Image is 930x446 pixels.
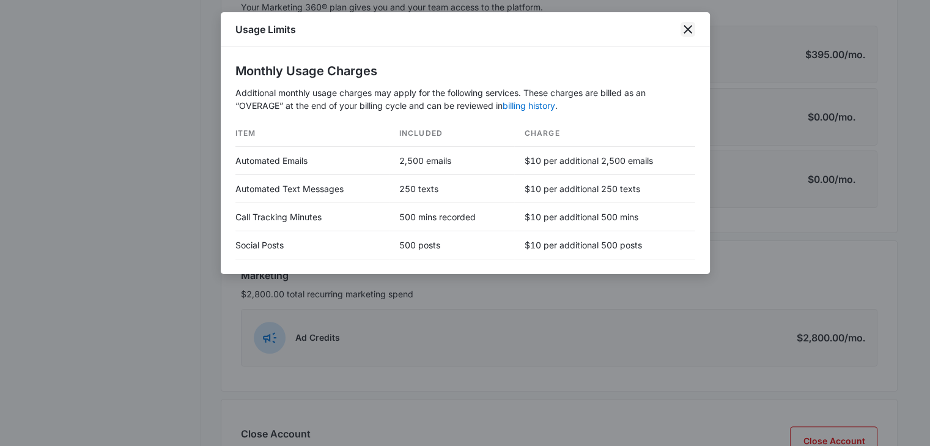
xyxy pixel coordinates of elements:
[235,86,695,112] p: Additional monthly usage charges may apply for the following services. These charges are billed a...
[514,203,695,231] td: $10 per additional 500 mins
[389,175,514,203] td: 250 texts
[235,22,296,37] h1: Usage Limits
[389,147,514,175] td: 2,500 emails
[389,231,514,259] td: 500 posts
[514,121,695,147] th: Charge
[514,147,695,175] td: $10 per additional 2,500 emails
[235,175,389,203] td: Automated Text Messages
[503,100,555,111] a: billing history
[235,62,695,80] h2: Monthly Usage Charges
[235,147,389,175] td: Automated Emails
[681,22,695,37] button: close
[389,203,514,231] td: 500 mins recorded
[235,121,389,147] th: Item
[389,121,514,147] th: Included
[514,231,695,259] td: $10 per additional 500 posts
[235,203,389,231] td: Call Tracking Minutes
[235,231,389,259] td: Social Posts
[514,175,695,203] td: $10 per additional 250 texts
